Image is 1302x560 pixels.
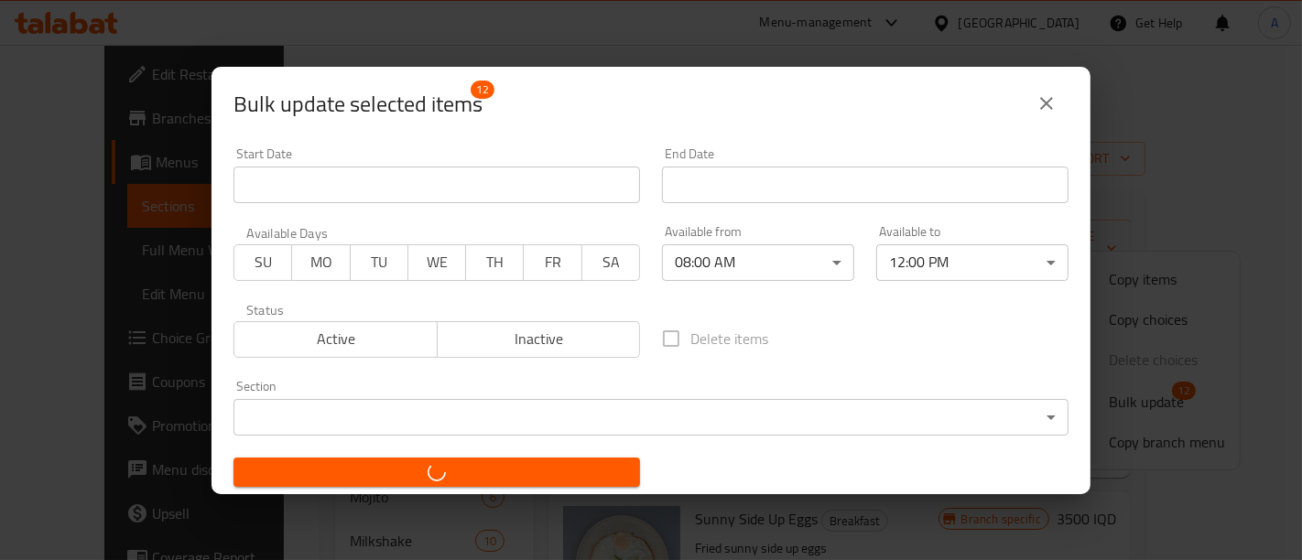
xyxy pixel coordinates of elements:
[523,244,581,281] button: FR
[416,249,459,275] span: WE
[690,328,768,350] span: Delete items
[1025,81,1069,125] button: close
[662,244,854,281] div: 08:00 AM
[590,249,633,275] span: SA
[350,244,408,281] button: TU
[242,326,430,352] span: Active
[233,399,1069,436] div: ​
[473,249,516,275] span: TH
[445,326,634,352] span: Inactive
[242,249,285,275] span: SU
[407,244,466,281] button: WE
[233,244,292,281] button: SU
[291,244,350,281] button: MO
[471,81,494,99] span: 12
[437,321,641,358] button: Inactive
[233,90,483,119] span: Selected items count
[358,249,401,275] span: TU
[465,244,524,281] button: TH
[299,249,342,275] span: MO
[581,244,640,281] button: SA
[531,249,574,275] span: FR
[233,321,438,358] button: Active
[876,244,1069,281] div: 12:00 PM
